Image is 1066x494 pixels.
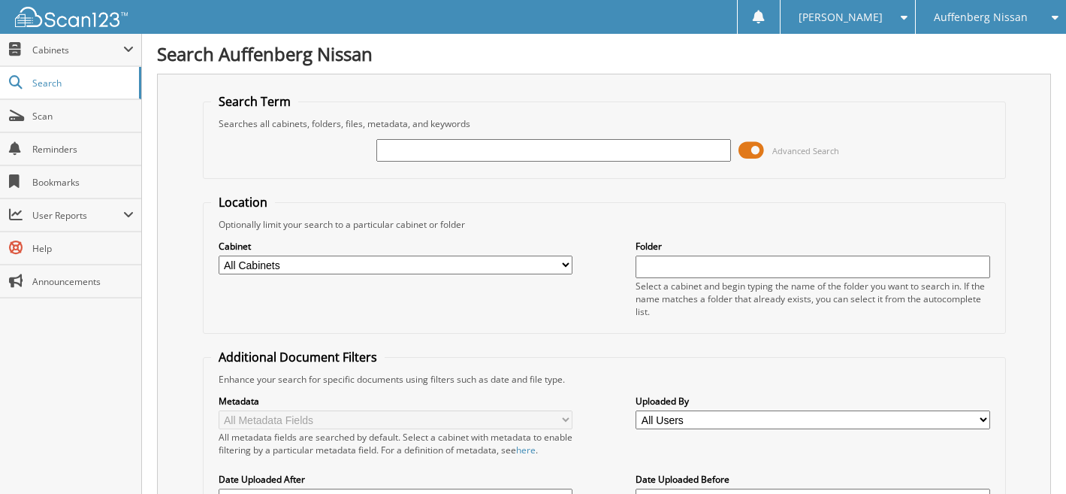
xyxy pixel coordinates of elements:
[15,7,128,27] img: scan123-logo-white.svg
[157,41,1051,66] h1: Search Auffenberg Nissan
[219,473,572,486] label: Date Uploaded After
[636,240,989,253] label: Folder
[211,218,998,231] div: Optionally limit your search to a particular cabinet or folder
[32,143,134,156] span: Reminders
[32,77,131,89] span: Search
[211,349,385,365] legend: Additional Document Filters
[636,473,989,486] label: Date Uploaded Before
[211,93,298,110] legend: Search Term
[211,117,998,130] div: Searches all cabinets, folders, files, metadata, and keywords
[211,373,998,386] div: Enhance your search for specific documents using filters such as date and file type.
[219,431,572,456] div: All metadata fields are searched by default. Select a cabinet with metadata to enable filtering b...
[772,145,839,156] span: Advanced Search
[32,242,134,255] span: Help
[32,44,123,56] span: Cabinets
[516,444,536,456] a: here
[219,395,572,408] label: Metadata
[799,13,883,22] span: [PERSON_NAME]
[32,176,134,189] span: Bookmarks
[636,280,989,318] div: Select a cabinet and begin typing the name of the folder you want to search in. If the name match...
[219,240,572,253] label: Cabinet
[32,209,123,222] span: User Reports
[32,275,134,288] span: Announcements
[636,395,989,408] label: Uploaded By
[934,13,1028,22] span: Auffenberg Nissan
[32,110,134,123] span: Scan
[211,194,275,211] legend: Location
